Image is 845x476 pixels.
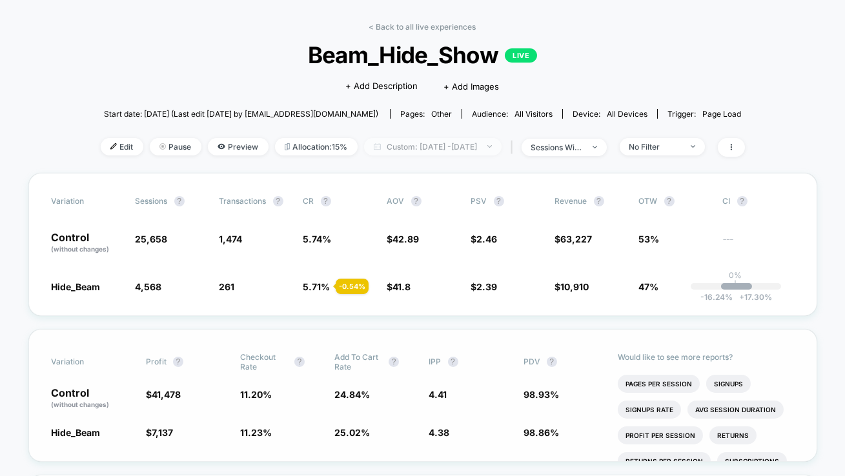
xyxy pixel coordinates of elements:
[629,142,681,152] div: No Filter
[159,143,166,150] img: end
[739,292,744,302] span: +
[173,357,183,367] button: ?
[52,427,101,438] span: Hide_Beam
[667,109,741,119] div: Trigger:
[639,281,659,292] span: 47%
[393,233,420,244] span: 42.89
[152,427,173,438] span: 7,137
[494,196,504,206] button: ?
[729,270,742,280] p: 0%
[524,389,559,400] span: 98.93 %
[132,41,712,68] span: Beam_Hide_Show
[702,109,741,119] span: Page Load
[400,109,452,119] div: Pages:
[273,196,283,206] button: ?
[514,109,553,119] span: All Visitors
[52,281,101,292] span: Hide_Beam
[561,281,589,292] span: 10,910
[285,143,290,150] img: rebalance
[52,401,110,408] span: (without changes)
[555,233,593,244] span: $
[219,233,243,244] span: 1,474
[364,138,502,155] span: Custom: [DATE] - [DATE]
[706,375,751,393] li: Signups
[723,235,794,254] span: ---
[334,389,370,400] span: 24.84 %
[150,138,201,155] span: Pause
[52,232,123,254] p: Control
[393,281,411,292] span: 41.8
[240,427,272,438] span: 11.23 %
[700,292,733,302] span: -16.24 %
[146,427,173,438] span: $
[110,143,117,150] img: edit
[219,281,235,292] span: 261
[411,196,422,206] button: ?
[294,357,305,367] button: ?
[321,196,331,206] button: ?
[52,245,110,253] span: (without changes)
[639,196,710,206] span: OTW
[303,281,331,292] span: 5.71 %
[174,196,185,206] button: ?
[547,357,557,367] button: ?
[477,233,498,244] span: 2.46
[508,138,522,157] span: |
[717,452,787,470] li: Subscriptions
[429,389,447,400] span: 4.41
[531,143,583,152] div: sessions with impression
[387,233,420,244] span: $
[618,426,703,444] li: Profit Per Session
[303,233,332,244] span: 5.74 %
[303,196,314,206] span: CR
[136,233,168,244] span: 25,658
[443,81,499,92] span: + Add Images
[477,281,498,292] span: 2.39
[52,196,123,206] span: Variation
[471,233,498,244] span: $
[618,401,681,419] li: Signups Rate
[369,22,476,32] a: < Back to all live experiences
[723,196,794,206] span: CI
[472,109,553,119] div: Audience:
[219,196,267,206] span: Transactions
[429,427,450,438] span: 4.38
[387,196,405,206] span: AOV
[555,196,587,206] span: Revenue
[524,357,540,366] span: PDV
[687,401,784,419] li: Avg Session Duration
[664,196,675,206] button: ?
[448,357,458,367] button: ?
[471,281,498,292] span: $
[334,427,370,438] span: 25.02 %
[555,281,589,292] span: $
[240,389,272,400] span: 11.20 %
[52,388,133,410] p: Control
[593,146,597,148] img: end
[561,233,593,244] span: 63,227
[618,352,794,362] p: Would like to see more reports?
[735,280,737,290] p: |
[336,279,369,294] div: - 0.54 %
[345,80,418,93] span: + Add Description
[146,389,181,400] span: $
[104,109,378,119] span: Start date: [DATE] (Last edit [DATE] by [EMAIL_ADDRESS][DOMAIN_NAME])
[152,389,181,400] span: 41,478
[691,145,695,148] img: end
[639,233,660,244] span: 53%
[136,196,168,206] span: Sessions
[429,357,442,366] span: IPP
[431,109,452,119] span: other
[389,357,399,367] button: ?
[524,427,559,438] span: 98.86 %
[594,196,604,206] button: ?
[709,426,757,444] li: Returns
[52,352,123,372] span: Variation
[136,281,162,292] span: 4,568
[240,352,288,372] span: Checkout Rate
[737,196,748,206] button: ?
[334,352,382,372] span: Add To Cart Rate
[387,281,411,292] span: $
[208,138,269,155] span: Preview
[275,138,358,155] span: Allocation: 15%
